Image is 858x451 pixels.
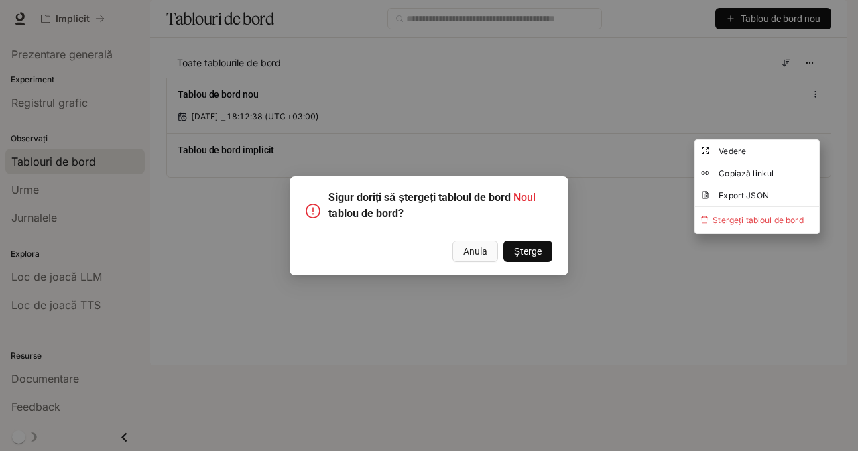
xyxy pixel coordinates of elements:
font: tablou de bord? [328,207,404,220]
span: cerc de exclamații [306,204,320,218]
span: şterge [700,216,709,224]
font: Anula [463,246,487,257]
button: Anula [452,241,498,262]
font: Copiază linkul [719,168,774,178]
font: Vedere [719,146,746,156]
button: Copiază linkul [695,162,819,184]
button: Şterge [503,241,552,262]
font: Sigur doriți să ștergeți tabloul de bord [328,191,511,204]
font: Export JSON [719,190,769,200]
font: Ștergeți tabloul de bord [713,215,803,225]
font: Şterge [514,246,542,257]
button: Vedere [695,140,819,162]
button: Export JSON [695,184,819,206]
font: Noul [513,191,536,204]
